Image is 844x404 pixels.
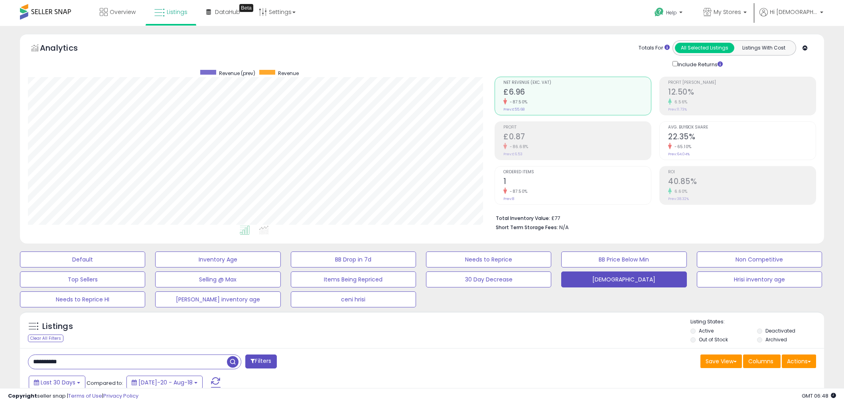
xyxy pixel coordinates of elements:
small: -86.68% [507,144,528,150]
small: 6.56% [672,99,688,105]
h2: 40.85% [668,177,816,188]
button: [PERSON_NAME] inventory age [155,291,280,307]
span: Compared to: [87,379,123,387]
a: Help [648,1,690,26]
li: £77 [496,213,810,222]
span: Net Revenue (Exc. VAT) [503,81,651,85]
label: Deactivated [765,327,795,334]
small: Prev: £55.68 [503,107,525,112]
b: Total Inventory Value: [496,215,550,222]
span: Revenue [278,70,299,77]
h2: 12.50% [668,87,816,98]
h2: £6.96 [503,87,651,98]
button: [DATE]-20 - Aug-18 [126,376,203,389]
small: Prev: 11.73% [668,107,687,112]
button: Needs to Reprice [426,252,551,267]
span: 2025-09-18 06:48 GMT [802,392,836,400]
small: -87.50% [507,99,528,105]
button: Top Sellers [20,271,145,287]
small: Prev: 8 [503,196,514,201]
i: Get Help [654,7,664,17]
span: Revenue (prev) [219,70,255,77]
b: Short Term Storage Fees: [496,224,558,231]
button: ceni hrisi [291,291,416,307]
div: Tooltip anchor [239,4,253,12]
button: Default [20,252,145,267]
small: Prev: 38.32% [668,196,689,201]
span: My Stores [714,8,741,16]
span: Profit [PERSON_NAME] [668,81,816,85]
button: Selling @ Max [155,271,280,287]
small: Prev: £6.53 [503,152,523,156]
button: Hrisi inventory age [697,271,822,287]
button: Filters [245,354,276,368]
label: Archived [765,336,787,343]
strong: Copyright [8,392,37,400]
h2: 22.35% [668,132,816,143]
h2: 1 [503,177,651,188]
span: DataHub [215,8,240,16]
span: Overview [110,8,136,16]
span: Last 30 Days [41,378,75,386]
button: Inventory Age [155,252,280,267]
span: Profit [503,125,651,130]
small: 6.60% [672,188,688,194]
h5: Listings [42,321,73,332]
small: -87.50% [507,188,528,194]
h2: £0.87 [503,132,651,143]
div: Include Returns [667,59,732,69]
small: Prev: 64.04% [668,152,690,156]
a: Privacy Policy [103,392,138,400]
a: Hi [DEMOGRAPHIC_DATA] [759,8,823,26]
button: BB Price Below Min [561,252,686,267]
button: Non Competitive [697,252,822,267]
h5: Analytics [40,42,93,55]
span: Listings [167,8,187,16]
button: [DEMOGRAPHIC_DATA] [561,271,686,287]
p: Listing States: [690,318,824,326]
div: seller snap | | [8,392,138,400]
button: Needs to Reprice HI [20,291,145,307]
button: Last 30 Days [29,376,85,389]
button: Actions [782,354,816,368]
span: Columns [748,357,773,365]
span: Help [666,9,677,16]
span: Avg. Buybox Share [668,125,816,130]
span: [DATE]-20 - Aug-18 [138,378,193,386]
span: ROI [668,170,816,174]
div: Clear All Filters [28,335,63,342]
button: Save View [700,354,742,368]
div: Totals For [639,44,670,52]
button: Columns [743,354,781,368]
span: Ordered Items [503,170,651,174]
button: Items Being Repriced [291,271,416,287]
span: N/A [559,224,569,231]
button: Listings With Cost [734,43,793,53]
small: -65.10% [672,144,692,150]
button: BB Drop in 7d [291,252,416,267]
a: Terms of Use [68,392,102,400]
span: Hi [DEMOGRAPHIC_DATA] [770,8,818,16]
label: Active [699,327,714,334]
label: Out of Stock [699,336,728,343]
button: 30 Day Decrease [426,271,551,287]
button: All Selected Listings [675,43,734,53]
